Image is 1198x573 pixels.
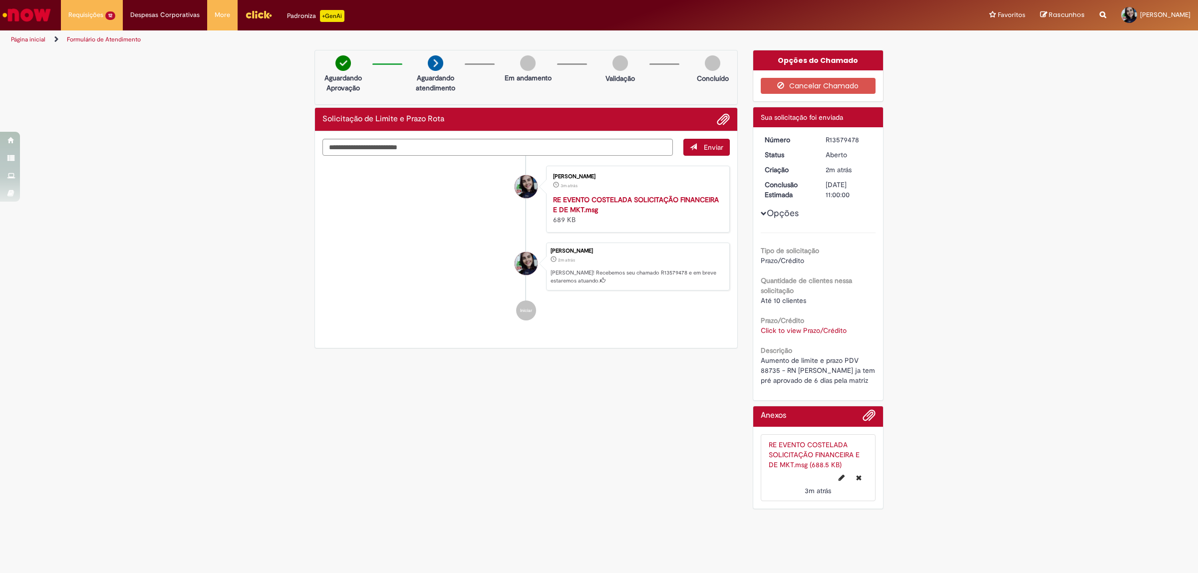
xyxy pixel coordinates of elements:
img: check-circle-green.png [335,55,351,71]
dt: Criação [757,165,819,175]
p: Aguardando atendimento [411,73,460,93]
b: Descrição [761,346,792,355]
img: arrow-next.png [428,55,443,71]
p: Concluído [697,73,729,83]
button: Adicionar anexos [717,113,730,126]
li: Erica Franco Rossato [322,243,730,290]
span: Enviar [704,143,723,152]
span: Despesas Corporativas [130,10,200,20]
p: Aguardando Aprovação [319,73,367,93]
ul: Histórico de tíquete [322,156,730,330]
b: Prazo/Crédito [761,316,804,325]
button: Cancelar Chamado [761,78,876,94]
dt: Status [757,150,819,160]
b: Quantidade de clientes nessa solicitação [761,276,852,295]
button: Enviar [683,139,730,156]
h2: Anexos [761,411,786,420]
a: Formulário de Atendimento [67,35,141,43]
span: [PERSON_NAME] [1140,10,1191,19]
img: img-circle-grey.png [520,55,536,71]
dt: Número [757,135,819,145]
span: Rascunhos [1049,10,1085,19]
span: Favoritos [998,10,1025,20]
button: Adicionar anexos [863,409,876,427]
span: 12 [105,11,115,20]
img: img-circle-grey.png [612,55,628,71]
b: Tipo de solicitação [761,246,819,255]
span: 2m atrás [826,165,852,174]
span: Até 10 clientes [761,296,806,305]
div: Erica Franco Rossato [515,252,538,275]
div: Opções do Chamado [753,50,884,70]
p: Em andamento [505,73,552,83]
p: [PERSON_NAME]! Recebemos seu chamado R13579478 e em breve estaremos atuando. [551,269,724,285]
span: 2m atrás [558,257,575,263]
p: Validação [605,73,635,83]
div: [PERSON_NAME] [553,174,719,180]
a: RE EVENTO COSTELADA SOLICITAÇÃO FINANCEIRA E DE MKT.msg (688.5 KB) [769,440,860,469]
span: 3m atrás [805,486,831,495]
a: Click to view Prazo/Crédito [761,326,847,335]
div: R13579478 [826,135,872,145]
img: ServiceNow [1,5,52,25]
span: Requisições [68,10,103,20]
img: img-circle-grey.png [705,55,720,71]
textarea: Digite sua mensagem aqui... [322,139,673,156]
div: Erica Franco Rossato [515,175,538,198]
dt: Conclusão Estimada [757,180,819,200]
p: +GenAi [320,10,344,22]
ul: Trilhas de página [7,30,791,49]
div: 689 KB [553,195,719,225]
span: Sua solicitação foi enviada [761,113,843,122]
img: click_logo_yellow_360x200.png [245,7,272,22]
div: Aberto [826,150,872,160]
h2: Solicitação de Limite e Prazo Rota Histórico de tíquete [322,115,444,124]
time: 30/09/2025 06:52:15 [561,183,578,189]
time: 30/09/2025 06:52:18 [558,257,575,263]
div: [PERSON_NAME] [551,248,724,254]
span: More [215,10,230,20]
div: [DATE] 11:00:00 [826,180,872,200]
div: Padroniza [287,10,344,22]
a: Rascunhos [1040,10,1085,20]
span: 3m atrás [561,183,578,189]
a: RE EVENTO COSTELADA SOLICITAÇÃO FINANCEIRA E DE MKT.msg [553,195,719,214]
div: 30/09/2025 06:52:18 [826,165,872,175]
button: Excluir RE EVENTO COSTELADA SOLICITAÇÃO FINANCEIRA E DE MKT.msg [850,470,868,486]
button: Editar nome de arquivo RE EVENTO COSTELADA SOLICITAÇÃO FINANCEIRA E DE MKT.msg [833,470,851,486]
span: Prazo/Crédito [761,256,804,265]
a: Página inicial [11,35,45,43]
span: Aumento de limite e prazo PDV 88735 - RN [PERSON_NAME] ja tem pré aprovado de 6 dias pela matriz [761,356,877,385]
time: 30/09/2025 06:52:15 [805,486,831,495]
